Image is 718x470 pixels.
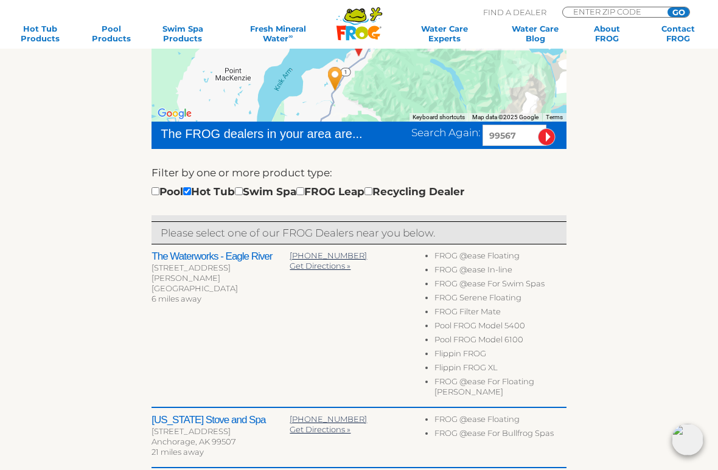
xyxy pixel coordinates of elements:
input: Zip Code Form [572,7,654,16]
a: Water CareBlog [507,24,563,43]
li: FROG @ease In-line [434,264,566,278]
div: The Waterworks - Eagle River - 6 miles away. [316,57,354,100]
li: Pool FROG Model 6100 [434,334,566,348]
li: Flippin FROG XL [434,362,566,376]
a: Water CareExperts [397,24,492,43]
h2: The Waterworks - Eagle River [152,251,290,263]
li: FROG Serene Floating [434,292,566,306]
input: Submit [538,128,556,146]
p: Please select one of our FROG Dealers near you below. [161,225,557,241]
p: Find A Dealer [483,7,546,18]
li: Pool FROG Model 5400 [434,320,566,334]
div: [STREET_ADDRESS] [152,426,290,437]
li: FROG @ease For Bullfrog Spas [434,428,566,442]
a: PoolProducts [83,24,139,43]
div: Pool Hot Tub Swim Spa FROG Leap Recycling Dealer [152,184,464,199]
span: Map data ©2025 Google [472,114,538,120]
a: AboutFROG [579,24,635,43]
a: Hot TubProducts [12,24,68,43]
li: Flippin FROG [434,348,566,362]
div: Anchorage, AK 99507 [152,437,290,447]
img: openIcon [672,424,703,455]
label: Filter by one or more product type: [152,165,332,181]
a: [PHONE_NUMBER] [290,251,367,260]
span: Search Again: [411,126,480,139]
a: Swim SpaProducts [155,24,211,43]
button: Keyboard shortcuts [413,113,465,122]
span: 21 miles away [152,447,204,457]
a: Get Directions » [290,261,350,271]
h2: [US_STATE] Stove and Spa [152,414,290,426]
a: Terms (opens in new tab) [546,114,563,120]
a: [PHONE_NUMBER] [290,414,367,424]
a: ContactFROG [650,24,706,43]
li: FROG Filter Mate [434,306,566,320]
li: FROG @ease For Floating [PERSON_NAME] [434,376,566,401]
input: GO [667,7,689,17]
div: The FROG dealers in your area are... [161,125,363,143]
li: FROG @ease Floating [434,414,566,428]
div: [STREET_ADDRESS][PERSON_NAME] [152,263,290,283]
li: FROG @ease Floating [434,251,566,264]
a: Get Directions » [290,424,350,434]
li: FROG @ease For Swim Spas [434,278,566,292]
span: 6 miles away [152,294,201,303]
div: [GEOGRAPHIC_DATA] [152,283,290,294]
a: Fresh MineralWater∞ [226,24,330,43]
a: Open this area in Google Maps (opens a new window) [155,106,195,122]
img: Google [155,106,195,122]
sup: ∞ [288,33,293,40]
